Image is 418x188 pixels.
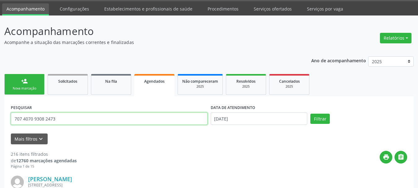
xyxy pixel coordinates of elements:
[21,78,28,85] div: person_add
[28,176,72,182] a: [PERSON_NAME]
[249,3,296,14] a: Serviços ofertados
[37,136,44,142] i: keyboard_arrow_down
[2,3,49,15] a: Acompanhamento
[310,114,330,124] button: Filtrar
[380,151,392,164] button: print
[182,79,218,84] span: Não compareceram
[144,79,165,84] span: Agendados
[203,3,243,14] a: Procedimentos
[58,79,77,84] span: Solicitados
[11,103,32,112] label: PESQUISAR
[394,151,407,164] button: 
[9,86,40,91] div: Nova marcação
[11,112,208,125] input: Nome, CNS
[11,151,77,157] div: 216 itens filtrados
[303,3,347,14] a: Serviços por vaga
[11,164,77,169] div: Página 1 de 15
[398,154,404,160] i: 
[105,79,117,84] span: Na fila
[211,112,308,125] input: Selecione um intervalo
[4,24,291,39] p: Acompanhamento
[11,133,48,144] button: Mais filtroskeyboard_arrow_down
[55,3,93,14] a: Configurações
[182,84,218,89] div: 2025
[11,157,77,164] div: de
[311,56,366,64] p: Ano de acompanhamento
[28,182,314,188] div: [STREET_ADDRESS]
[4,39,291,46] p: Acompanhe a situação das marcações correntes e finalizadas
[211,103,255,112] label: DATA DE ATENDIMENTO
[16,158,77,164] strong: 12760 marcações agendadas
[236,79,256,84] span: Resolvidos
[231,84,261,89] div: 2025
[274,84,305,89] div: 2025
[383,154,390,160] i: print
[279,79,300,84] span: Cancelados
[100,3,197,14] a: Estabelecimentos e profissionais de saúde
[380,33,412,43] button: Relatórios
